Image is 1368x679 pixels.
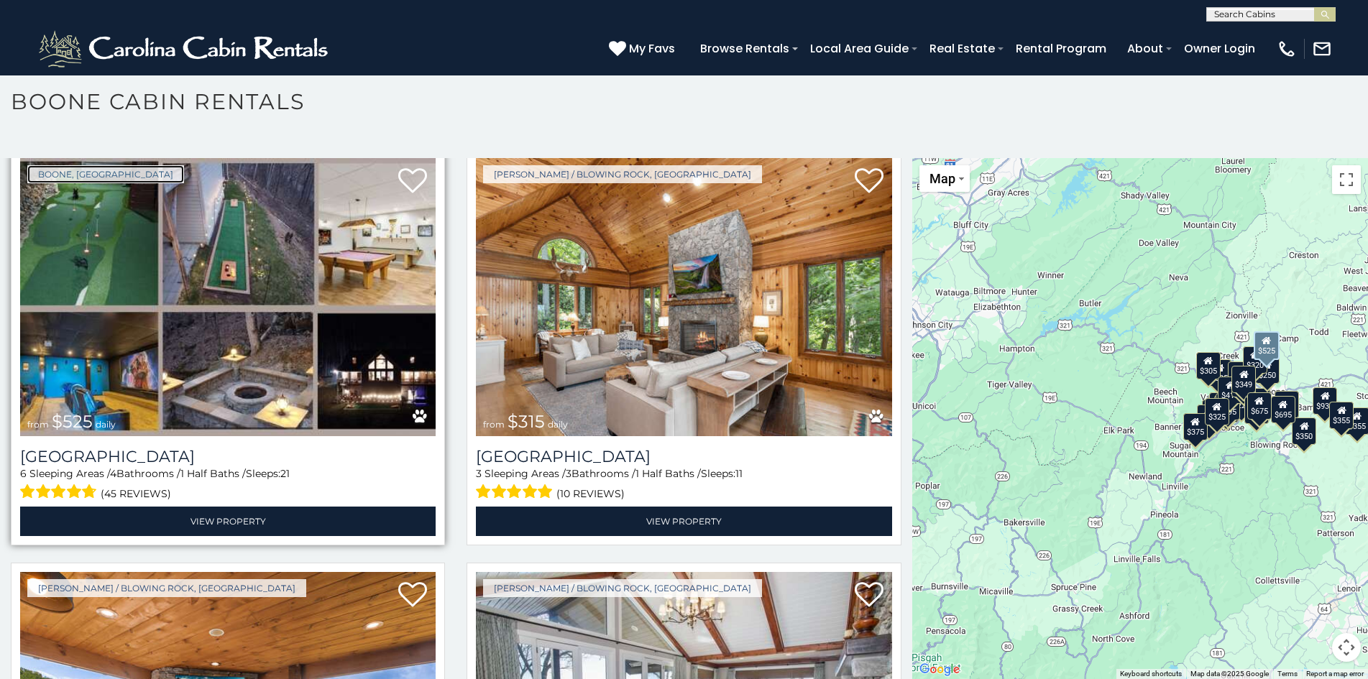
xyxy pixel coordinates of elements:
[1229,387,1254,414] div: $225
[1190,670,1269,678] span: Map data ©2025 Google
[20,158,436,436] img: Wildlife Manor
[1274,390,1298,417] div: $380
[398,581,427,611] a: Add to favorites
[1292,417,1316,444] div: $350
[508,411,545,432] span: $315
[609,40,679,58] a: My Favs
[36,27,334,70] img: White-1-2.png
[476,507,891,536] a: View Property
[566,467,571,480] span: 3
[548,419,568,430] span: daily
[1313,387,1337,414] div: $930
[20,467,27,480] span: 6
[919,165,970,192] button: Change map style
[1231,369,1255,397] div: $210
[1009,36,1114,61] a: Rental Program
[1120,36,1170,61] a: About
[27,579,306,597] a: [PERSON_NAME] / Blowing Rock, [GEOGRAPHIC_DATA]
[1120,669,1182,679] button: Keyboard shortcuts
[27,419,49,430] span: from
[1255,356,1280,384] div: $250
[693,36,797,61] a: Browse Rentals
[1177,36,1262,61] a: Owner Login
[20,507,436,536] a: View Property
[476,466,891,503] div: Sleeping Areas / Bathrooms / Sleeps:
[476,447,891,466] h3: Chimney Island
[1277,39,1297,59] img: phone-regular-white.png
[101,484,171,503] span: (45 reviews)
[483,419,505,430] span: from
[1246,387,1270,415] div: $395
[27,165,184,183] a: Boone, [GEOGRAPHIC_DATA]
[1228,361,1252,389] div: $565
[855,581,883,611] a: Add to favorites
[1312,39,1332,59] img: mail-regular-white.png
[556,484,625,503] span: (10 reviews)
[929,171,955,186] span: Map
[280,467,290,480] span: 21
[1247,392,1272,419] div: $675
[476,158,891,436] a: Chimney Island from $315 daily
[180,467,246,480] span: 1 Half Baths /
[483,165,762,183] a: [PERSON_NAME] / Blowing Rock, [GEOGRAPHIC_DATA]
[96,419,116,430] span: daily
[1197,405,1221,432] div: $330
[1218,377,1242,404] div: $410
[735,467,743,480] span: 11
[803,36,916,61] a: Local Area Guide
[20,447,436,466] a: [GEOGRAPHIC_DATA]
[1332,633,1361,662] button: Map camera controls
[20,158,436,436] a: Wildlife Manor from $525 daily
[1244,396,1269,423] div: $315
[20,447,436,466] h3: Wildlife Manor
[1277,670,1298,678] a: Terms
[52,411,93,432] span: $525
[398,167,427,197] a: Add to favorites
[110,467,116,480] span: 4
[1196,351,1221,379] div: $305
[1242,346,1267,373] div: $320
[1183,413,1208,440] div: $375
[1332,165,1361,194] button: Toggle fullscreen view
[483,579,762,597] a: [PERSON_NAME] / Blowing Rock, [GEOGRAPHIC_DATA]
[916,660,963,679] img: Google
[922,36,1002,61] a: Real Estate
[916,660,963,679] a: Open this area in Google Maps (opens a new window)
[476,467,482,480] span: 3
[1205,397,1229,425] div: $325
[1231,366,1256,393] div: $349
[1329,401,1354,428] div: $355
[1306,670,1364,678] a: Report a map error
[20,466,436,503] div: Sleeping Areas / Bathrooms / Sleeps:
[476,158,891,436] img: Chimney Island
[1254,331,1280,359] div: $525
[476,447,891,466] a: [GEOGRAPHIC_DATA]
[1271,395,1295,422] div: $695
[635,467,701,480] span: 1 Half Baths /
[629,40,675,57] span: My Favs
